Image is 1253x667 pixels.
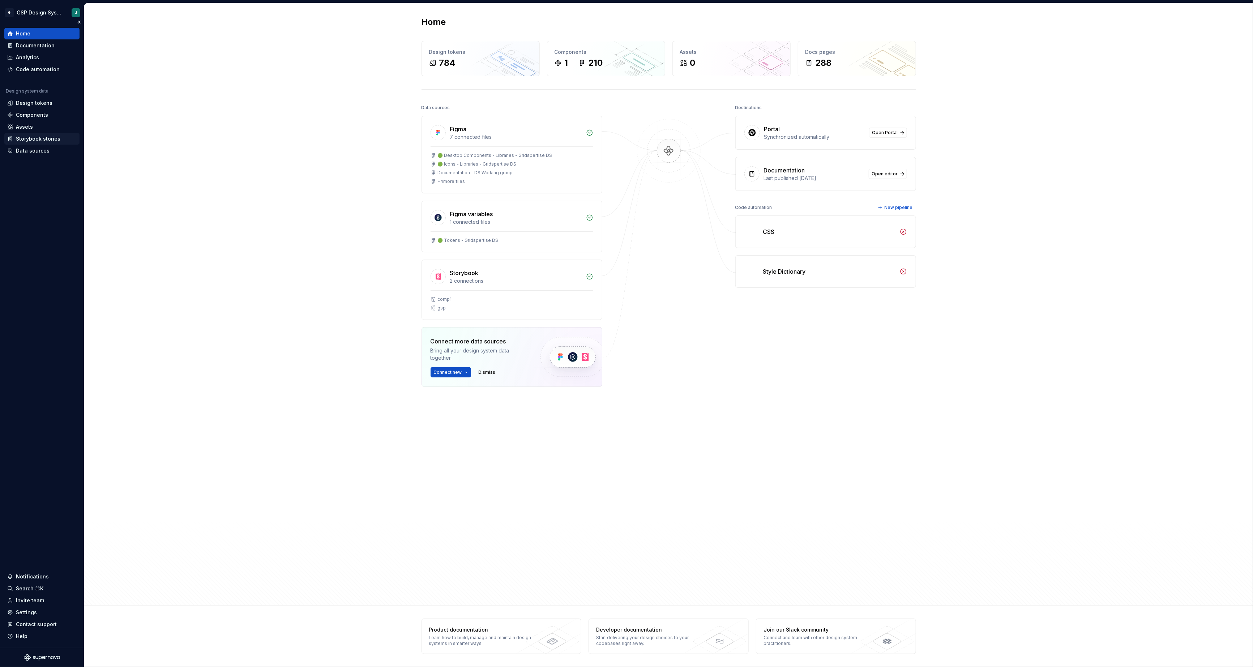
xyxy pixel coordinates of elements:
a: Docs pages288 [798,41,916,76]
div: Product documentation [429,626,534,633]
div: Notifications [16,573,49,580]
div: J [75,10,77,16]
div: 288 [816,57,832,69]
div: Code automation [16,66,60,73]
div: GSP Design System [17,9,63,16]
a: Settings [4,607,80,618]
div: Docs pages [805,48,908,56]
a: Storybook2 connectionscomp1gsp [422,260,602,320]
div: Home [16,30,30,37]
span: Dismiss [479,369,496,375]
div: Code automation [735,202,772,213]
div: Data sources [422,103,450,113]
a: Figma7 connected files🟢 Desktop Components - Libraries - Gridspertise DS🟢 Icons - Libraries - Gri... [422,116,602,193]
a: Home [4,28,80,39]
div: Storybook [450,269,479,277]
div: gsp [438,305,446,311]
div: + 4 more files [438,179,465,184]
button: Help [4,630,80,642]
div: Last published [DATE] [764,175,864,182]
button: Notifications [4,571,80,582]
button: Connect new [431,367,471,377]
div: Connect more data sources [431,337,528,346]
a: Assets [4,121,80,133]
div: Figma [450,125,467,133]
div: 🟢 Icons - Libraries - Gridspertise DS [438,161,517,167]
div: Design tokens [16,99,52,107]
a: Design tokens784 [422,41,540,76]
div: Settings [16,609,37,616]
div: Design system data [6,88,48,94]
div: 0 [690,57,696,69]
button: Collapse sidebar [74,17,84,27]
div: comp1 [438,296,452,302]
div: 7 connected files [450,133,582,141]
a: Join our Slack communityConnect and learn with other design system practitioners. [756,619,916,654]
a: Invite team [4,595,80,606]
div: Developer documentation [596,626,701,633]
div: Assets [680,48,783,56]
a: Figma variables1 connected files🟢 Tokens - Gridspertise DS [422,201,602,252]
div: Connect and learn with other design system practitioners. [764,635,869,646]
span: Connect new [434,369,462,375]
a: Design tokens [4,97,80,109]
a: Data sources [4,145,80,157]
div: 🟢 Desktop Components - Libraries - Gridspertise DS [438,153,552,158]
div: G [5,8,14,17]
div: Join our Slack community [764,626,869,633]
button: Dismiss [475,367,499,377]
div: Start delivering your design choices to your codebases right away. [596,635,701,646]
a: Product documentationLearn how to build, manage and maintain design systems in smarter ways. [422,619,582,654]
a: Storybook stories [4,133,80,145]
button: Contact support [4,619,80,630]
div: Synchronized automatically [764,133,865,141]
div: 210 [589,57,603,69]
div: Documentation [16,42,55,49]
div: Destinations [735,103,762,113]
span: Open Portal [872,130,898,136]
a: Developer documentationStart delivering your design choices to your codebases right away. [589,619,749,654]
a: Components [4,109,80,121]
div: Search ⌘K [16,585,43,592]
div: 🟢 Tokens - Gridspertise DS [438,238,499,243]
h2: Home [422,16,446,28]
div: Design tokens [429,48,532,56]
a: Assets0 [672,41,791,76]
svg: Supernova Logo [24,654,60,661]
button: GGSP Design SystemJ [1,5,82,20]
div: Bring all your design system data together. [431,347,528,362]
div: 1 connected files [450,218,582,226]
div: Documentation - DS Working group [438,170,513,176]
div: 2 connections [450,277,582,285]
div: Storybook stories [16,135,60,142]
a: Components1210 [547,41,665,76]
div: Components [555,48,658,56]
div: Documentation [764,166,805,175]
div: 784 [439,57,456,69]
a: Open editor [869,169,907,179]
div: CSS [763,227,775,236]
div: Figma variables [450,210,493,218]
a: Documentation [4,40,80,51]
div: Contact support [16,621,57,628]
div: Style Dictionary [763,267,806,276]
div: Analytics [16,54,39,61]
span: New pipeline [885,205,913,210]
div: Data sources [16,147,50,154]
a: Code automation [4,64,80,75]
div: 1 [565,57,568,69]
div: Components [16,111,48,119]
a: Analytics [4,52,80,63]
button: New pipeline [876,202,916,213]
div: Invite team [16,597,44,604]
span: Open editor [872,171,898,177]
div: Learn how to build, manage and maintain design systems in smarter ways. [429,635,534,646]
div: Portal [764,125,780,133]
button: Search ⌘K [4,583,80,594]
a: Open Portal [869,128,907,138]
div: Help [16,633,27,640]
div: Assets [16,123,33,131]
